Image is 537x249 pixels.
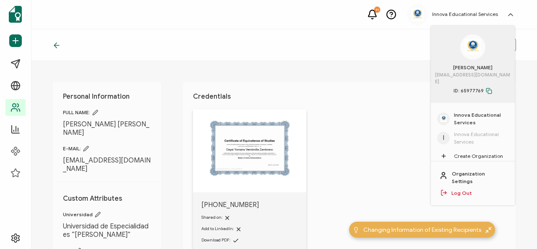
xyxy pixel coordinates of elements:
span: [EMAIL_ADDRESS][DOMAIN_NAME] [63,156,151,173]
span: [EMAIL_ADDRESS][DOMAIN_NAME] [435,71,511,85]
img: sertifier-logomark-colored.svg [9,6,22,23]
img: minimize-icon.svg [485,227,492,233]
span: [PERSON_NAME] [PERSON_NAME] [63,120,151,137]
span: Universidad [63,211,151,218]
a: Organization Settings [452,170,506,185]
span: E-MAIL: [63,145,151,152]
h1: Custom Attributes [63,194,151,203]
span: Shared on: [201,215,222,220]
span: Universidad de Especialidades “[PERSON_NAME]” [63,222,151,239]
img: 88b8cf33-a882-4e30-8c11-284b2a1a7532.jpg [441,115,447,122]
iframe: Chat Widget [495,209,537,249]
span: Add to LinkedIn: [201,226,234,231]
h1: Personal Information [63,92,151,101]
span: [PHONE_NUMBER] [201,201,298,209]
img: 88b8cf33-a882-4e30-8c11-284b2a1a7532.jpg [411,8,424,21]
span: I [443,133,444,143]
div: 11 [374,7,380,13]
span: Innova Educational Services [454,111,508,126]
span: Innova Educational Services [454,131,508,146]
span: Create Organization [454,152,503,160]
span: Changing Information of Existing Recipients [363,225,481,234]
img: 88b8cf33-a882-4e30-8c11-284b2a1a7532.jpg [465,39,481,55]
span: Download PDF: [201,237,230,243]
span: ID: 65977769 [454,87,492,94]
h1: Credentials [193,92,506,101]
a: Log Out [451,189,472,197]
span: FULL NAME: [63,109,151,116]
span: [PERSON_NAME] [453,64,493,71]
h5: Innova Educational Services [432,11,498,17]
